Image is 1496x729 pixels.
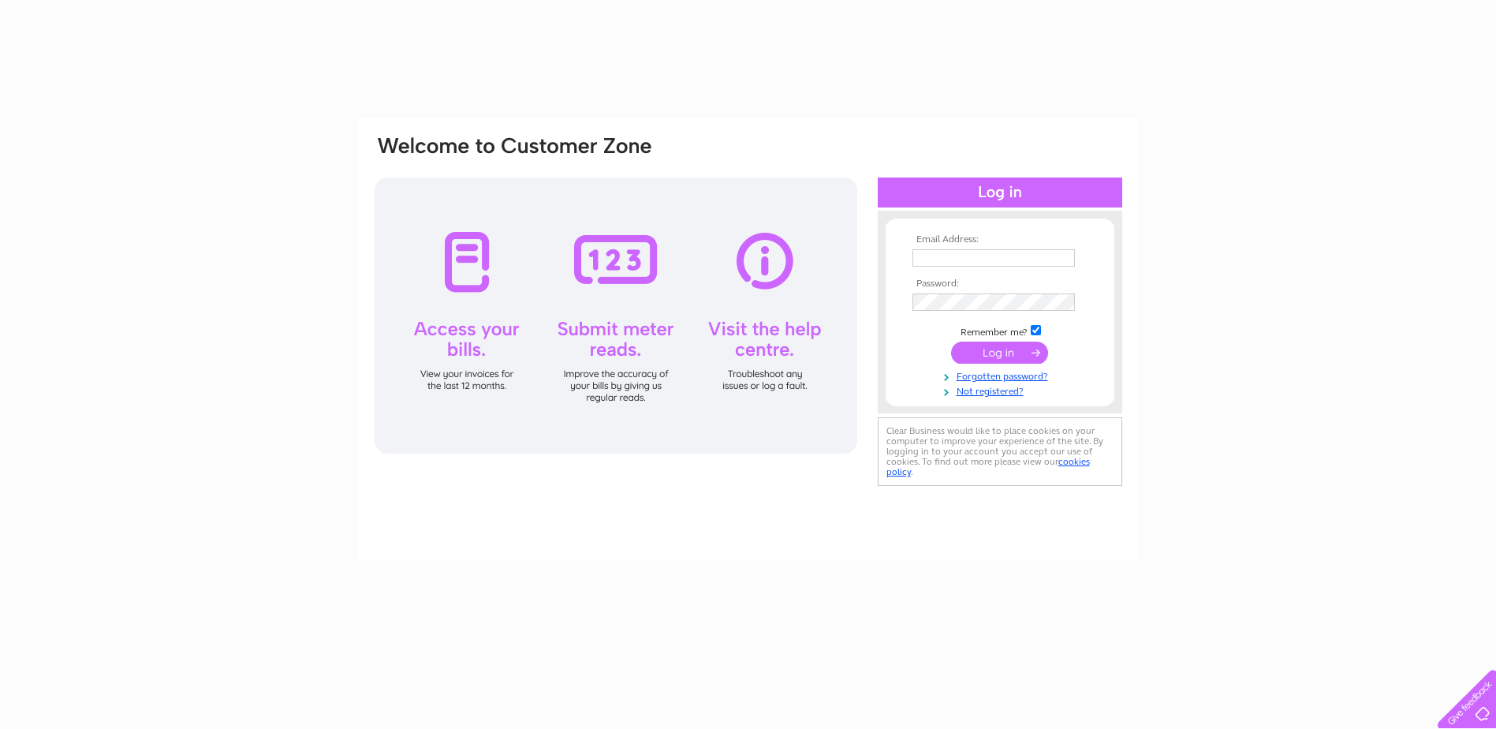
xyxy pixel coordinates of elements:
[912,383,1091,398] a: Not registered?
[908,279,1091,290] th: Password:
[951,342,1048,364] input: Submit
[886,456,1090,477] a: cookies policy
[912,368,1091,383] a: Forgotten password?
[908,323,1091,338] td: Remember me?
[908,234,1091,245] th: Email Address:
[878,417,1122,486] div: Clear Business would like to place cookies on your computer to improve your experience of the sit...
